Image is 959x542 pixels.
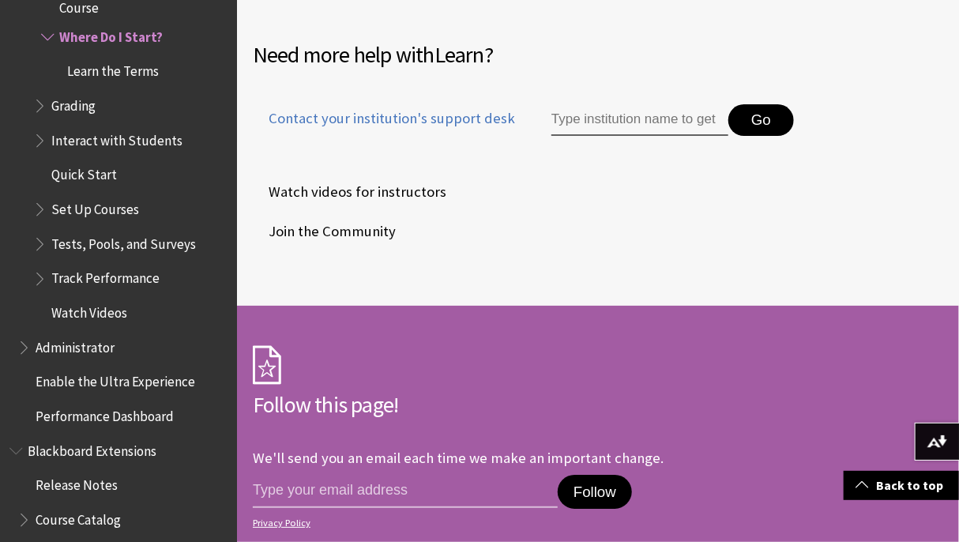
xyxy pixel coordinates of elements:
[253,475,558,508] input: email address
[253,180,449,204] a: Watch videos for instructors
[36,506,121,528] span: Course Catalog
[51,196,139,217] span: Set Up Courses
[253,220,399,243] a: Join the Community
[36,472,118,494] span: Release Notes
[434,40,484,69] span: Learn
[253,345,281,385] img: Subscription Icon
[253,220,396,243] span: Join the Community
[51,265,160,287] span: Track Performance
[51,299,127,321] span: Watch Videos
[253,180,446,204] span: Watch videos for instructors
[253,108,515,148] a: Contact your institution's support desk
[253,108,515,129] span: Contact your institution's support desk
[728,104,794,136] button: Go
[253,449,664,467] p: We'll send you an email each time we make an important change.
[558,475,632,510] button: Follow
[51,92,96,114] span: Grading
[36,334,115,356] span: Administrator
[36,403,174,424] span: Performance Dashboard
[551,104,728,136] input: Type institution name to get support
[51,127,182,149] span: Interact with Students
[51,231,196,252] span: Tests, Pools, and Surveys
[253,388,727,421] h2: Follow this page!
[51,162,117,183] span: Quick Start
[67,58,159,80] span: Learn the Terms
[844,471,959,500] a: Back to top
[59,24,163,45] span: Where Do I Start?
[28,438,156,459] span: Blackboard Extensions
[253,38,943,71] h2: Need more help with ?
[36,369,195,390] span: Enable the Ultra Experience
[253,518,722,529] a: Privacy Policy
